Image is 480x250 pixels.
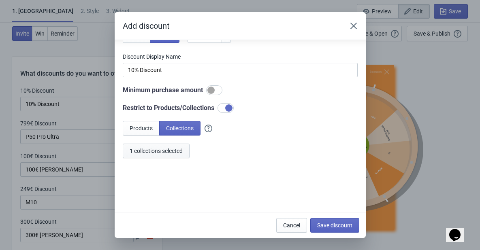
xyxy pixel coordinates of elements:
[123,20,338,32] h2: Add discount
[346,19,361,33] button: Close
[310,218,359,233] button: Save discount
[317,222,352,229] span: Save discount
[123,53,358,61] label: Discount Display Name
[123,85,358,95] div: Minimum purchase amount
[166,125,194,131] span: Collections
[446,218,472,242] iframe: chat widget
[159,121,201,136] button: Collections
[130,125,153,131] span: Products
[123,121,160,136] button: Products
[283,222,300,229] span: Cancel
[276,218,307,233] button: Cancel
[123,103,358,113] div: Restrict to Products/Collections
[123,144,190,158] button: 1 collections selected
[130,148,183,154] span: 1 collections selected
